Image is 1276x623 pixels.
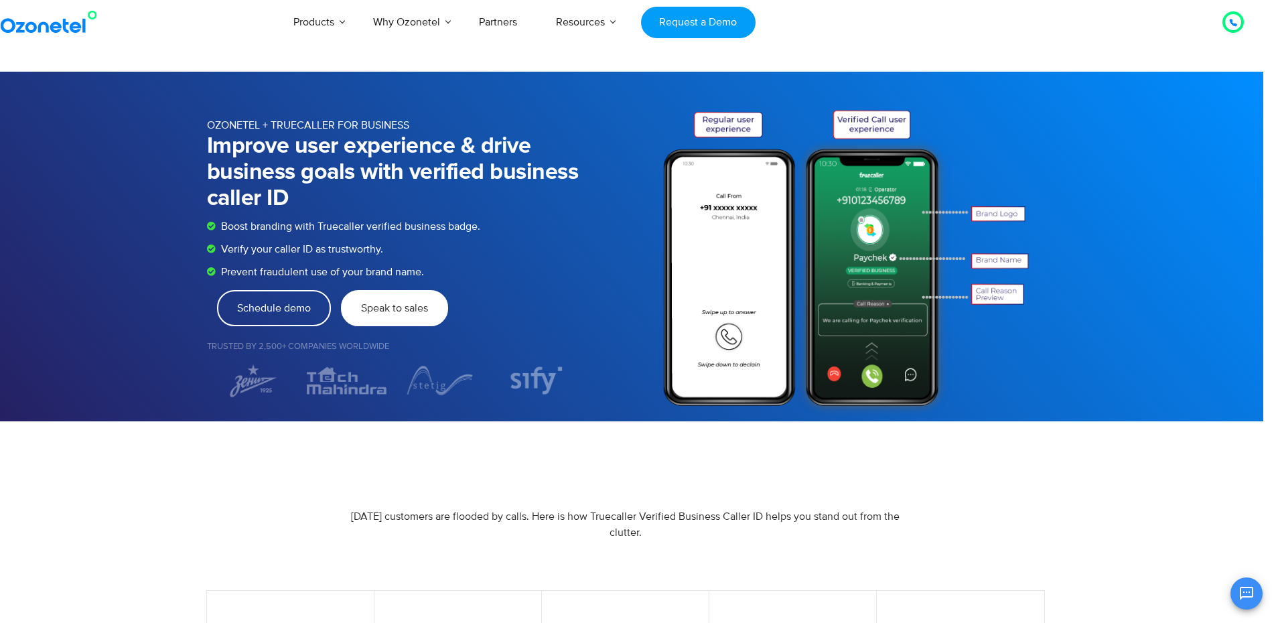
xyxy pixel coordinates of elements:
[351,510,900,539] span: [DATE] customers are flooded by calls. Here is how Truecaller Verified Business Caller ID helps y...
[218,218,480,234] span: Boost branding with Truecaller verified business badge.
[300,363,393,398] div: 2 of 7
[207,363,300,398] div: 1 of 7
[641,7,756,38] a: Request a Demo
[237,303,311,314] span: Schedule demo
[207,363,581,398] div: Image Carousel
[393,363,486,398] img: Stetig
[207,133,581,212] h1: Improve user experience & drive business goals with verified business caller ID
[218,241,383,257] span: Verify your caller ID as trustworthy.
[487,363,580,398] img: Sify
[207,363,300,398] img: ZENIT
[487,363,580,398] div: 4 of 7
[361,303,428,314] span: Speak to sales
[1230,577,1263,610] button: Open chat
[217,290,331,326] a: Schedule demo
[218,264,424,280] span: Prevent fraudulent use of your brand name.
[393,363,486,398] div: 3 of 7
[207,117,581,133] p: OZONETEL + TRUECALLER FOR BUSINESS
[300,363,393,398] img: TechMahindra
[341,290,448,326] a: Speak to sales
[207,342,581,351] h5: Trusted by 2,500+ Companies Worldwide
